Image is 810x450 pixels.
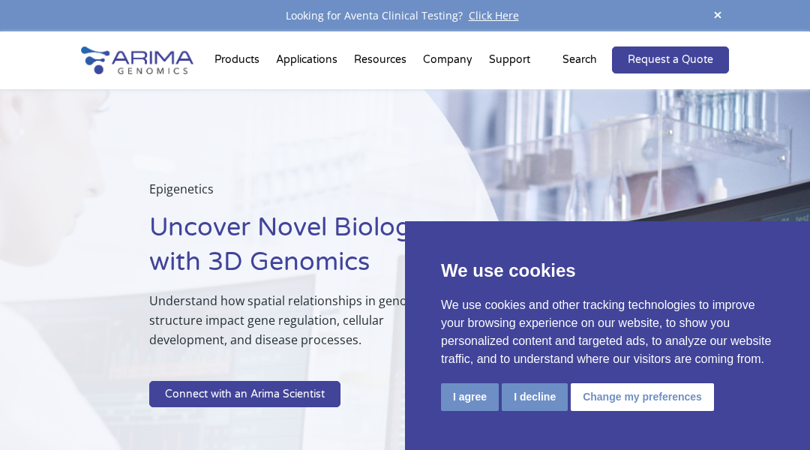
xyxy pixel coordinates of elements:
[441,296,774,368] p: We use cookies and other tracking technologies to improve your browsing experience on our website...
[562,50,597,70] p: Search
[463,8,525,22] a: Click Here
[149,381,340,408] a: Connect with an Arima Scientist
[149,211,446,291] h1: Uncover Novel Biology with 3D Genomics
[612,46,729,73] a: Request a Quote
[441,257,774,284] p: We use cookies
[502,383,568,411] button: I decline
[149,179,446,211] p: Epigenetics
[441,383,499,411] button: I agree
[81,46,193,74] img: Arima-Genomics-logo
[81,6,729,25] div: Looking for Aventa Clinical Testing?
[571,383,714,411] button: Change my preferences
[149,291,446,361] p: Understand how spatial relationships in genome structure impact gene regulation, cellular develop...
